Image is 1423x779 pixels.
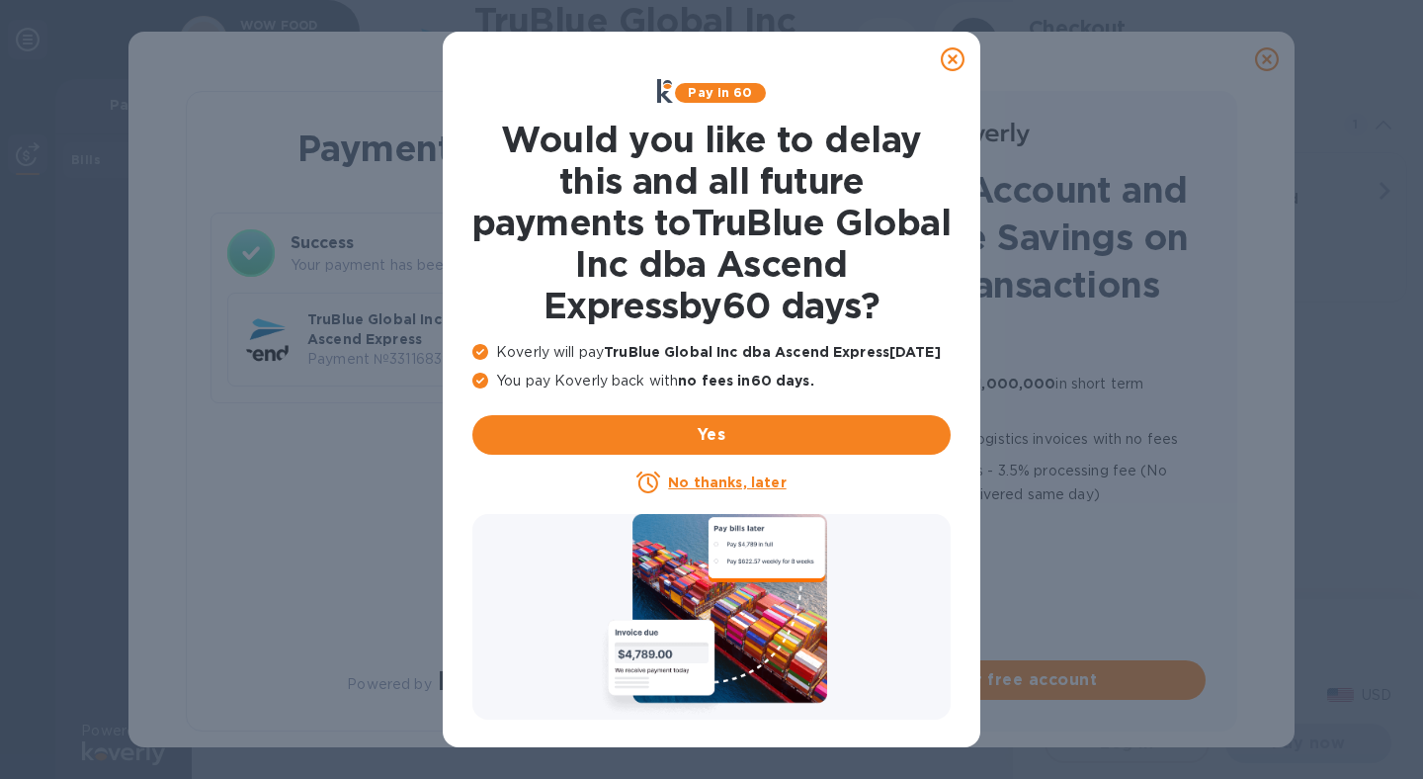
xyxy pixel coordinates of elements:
p: for Credit cards - 3.5% processing fee (No transaction limit, funds delivered same day) [800,459,1206,506]
button: Create your free account [771,660,1206,700]
p: Powered by [347,674,431,695]
b: $1,000,000 [967,376,1055,391]
p: Your payment has been completed. [291,255,642,276]
button: Yes [472,415,951,455]
span: Yes [488,423,935,447]
b: TruBlue Global Inc dba Ascend Express [DATE] [604,344,941,360]
p: Koverly will pay [472,342,951,363]
b: no fees in 60 days . [678,373,813,389]
b: Pay in 60 [688,85,752,100]
p: No transaction limit [800,514,1206,538]
p: You pay Koverly back with [472,371,951,391]
b: No transaction fees [800,344,948,360]
p: $651.41 [537,339,626,360]
p: Payment № 33116839 [307,349,529,370]
p: all logistics invoices with no fees [800,427,1206,451]
h1: Would you like to delay this and all future payments to TruBlue Global Inc dba Ascend Express by ... [472,119,951,326]
img: Logo [947,123,1030,146]
b: Lower fee [800,463,876,478]
img: Logo [440,671,523,695]
p: Quick approval for up to in short term financing [800,372,1206,419]
h1: Payment Result [218,124,651,173]
u: No thanks, later [668,475,786,490]
b: Total [537,321,576,337]
h3: Success [291,231,642,255]
p: TruBlue Global Inc dba Ascend Express [307,309,529,349]
h1: Create an Account and Unlock Fee Savings on Future Transactions [771,166,1206,308]
b: 60 more days to pay [800,431,956,447]
span: Create your free account [787,668,1190,692]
